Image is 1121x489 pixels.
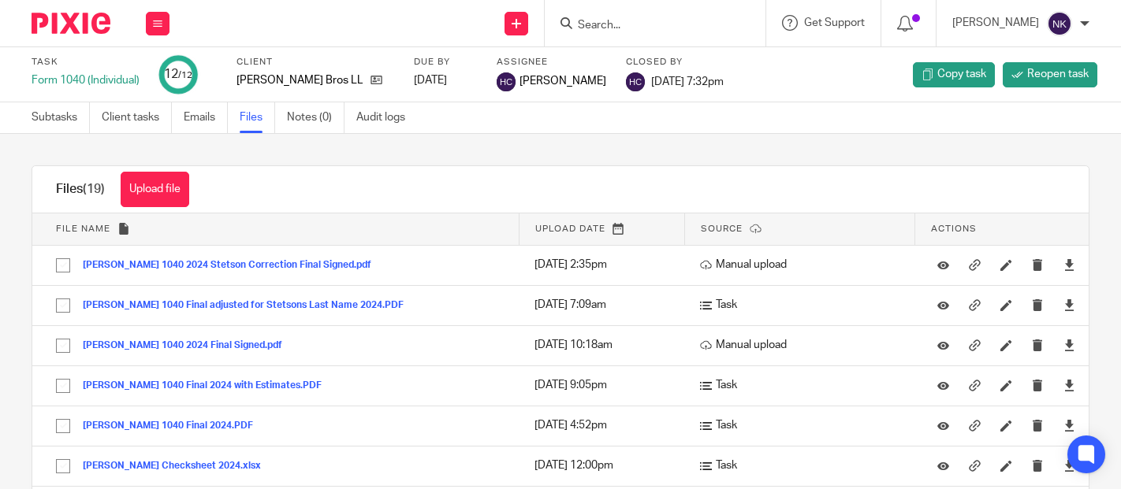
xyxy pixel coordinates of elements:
span: Upload date [535,224,605,233]
a: Download [1063,257,1075,272]
span: Copy task [937,66,986,82]
label: Task [32,56,140,69]
button: [PERSON_NAME] 1040 2024 Final Signed.pdf [83,340,294,351]
label: Assignee [497,56,606,69]
a: Audit logs [356,102,417,133]
a: Copy task [913,62,995,87]
input: Select [48,371,78,401]
span: [DATE] 7:32pm [651,76,724,87]
a: Reopen task [1003,62,1097,87]
p: [DATE] 4:52pm [534,417,676,433]
a: Client tasks [102,102,172,133]
a: Download [1063,417,1075,433]
button: [PERSON_NAME] 1040 Final 2024 with Estimates.PDF [83,380,333,391]
input: Select [48,291,78,320]
button: [PERSON_NAME] Checksheet 2024.xlsx [83,461,273,472]
button: [PERSON_NAME] 1040 Final adjusted for Stetsons Last Name 2024.PDF [83,300,415,311]
span: Source [701,224,743,233]
p: [DATE] 2:35pm [534,257,676,272]
p: Manual upload [700,337,907,353]
div: [DATE] [414,72,477,88]
span: File name [56,224,110,233]
p: Task [700,458,907,473]
p: [DATE] 10:18am [534,337,676,353]
span: (19) [83,183,105,195]
a: Emails [184,102,228,133]
label: Client [236,56,394,69]
input: Select [48,451,78,481]
a: Download [1063,337,1075,353]
span: Get Support [804,17,865,28]
a: Files [240,102,275,133]
div: Form 1040 (Individual) [32,72,140,88]
a: Download [1063,377,1075,393]
span: Actions [931,224,977,233]
img: svg%3E [1047,11,1072,36]
span: [PERSON_NAME] [520,73,606,89]
small: /12 [178,71,192,80]
a: Download [1063,297,1075,313]
input: Select [48,411,78,441]
img: Pixie [32,13,110,34]
input: Select [48,331,78,361]
img: svg%3E [626,72,645,91]
p: Task [700,297,907,313]
p: [DATE] 9:05pm [534,377,676,393]
p: [PERSON_NAME] [952,15,1039,31]
div: 12 [164,65,192,83]
a: Subtasks [32,102,90,133]
button: Upload file [121,172,189,207]
input: Search [576,19,718,33]
button: [PERSON_NAME] 1040 Final 2024.PDF [83,420,265,432]
a: Notes (0) [287,102,344,133]
p: Manual upload [700,257,907,272]
input: Select [48,250,78,280]
span: Reopen task [1027,66,1089,82]
p: [PERSON_NAME] Bros LLC [236,72,363,88]
img: svg%3E [497,72,516,91]
a: Download [1063,458,1075,473]
h1: Files [56,181,105,198]
label: Due by [414,56,477,69]
button: [PERSON_NAME] 1040 2024 Stetson Correction Final Signed.pdf [83,260,383,271]
label: Closed by [626,56,724,69]
p: [DATE] 12:00pm [534,458,676,473]
p: Task [700,377,907,393]
p: Task [700,417,907,433]
p: [DATE] 7:09am [534,297,676,313]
